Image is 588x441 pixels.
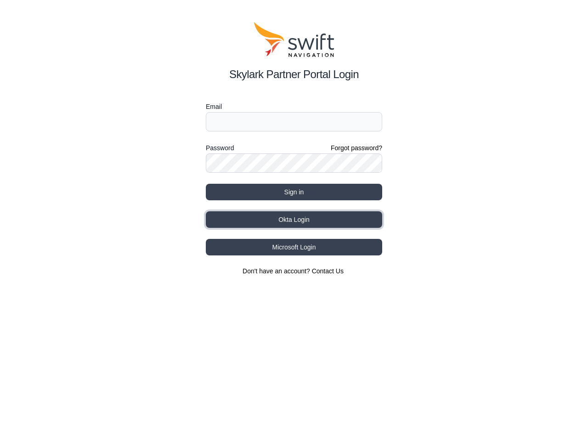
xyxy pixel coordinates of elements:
a: Forgot password? [331,143,382,153]
button: Microsoft Login [206,239,382,255]
h2: Skylark Partner Portal Login [206,66,382,83]
section: Don't have an account? [206,266,382,276]
button: Okta Login [206,211,382,228]
a: Contact Us [312,267,344,275]
label: Password [206,142,234,153]
label: Email [206,101,382,112]
button: Sign in [206,184,382,200]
